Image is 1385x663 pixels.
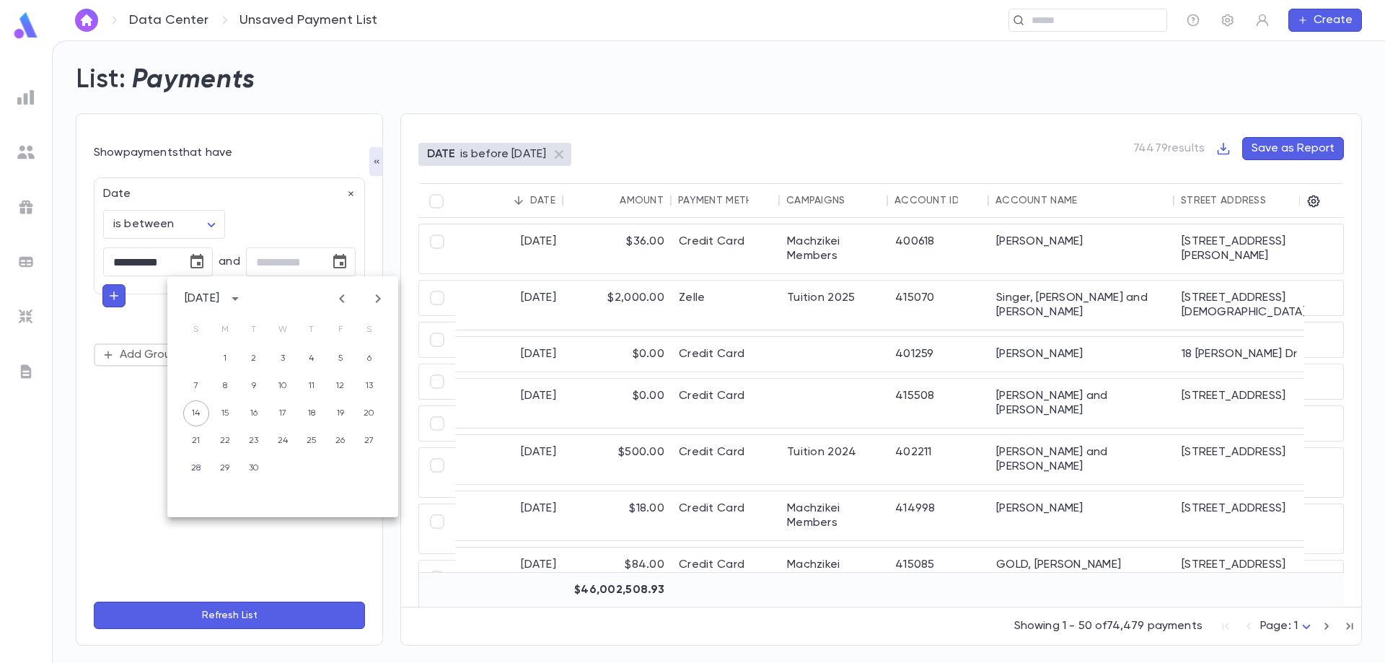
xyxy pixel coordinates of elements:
[241,400,267,426] button: 16
[330,287,353,310] button: Previous month
[672,491,780,540] div: Credit Card
[356,400,382,426] button: 20
[183,455,209,481] button: 28
[183,247,211,276] button: Choose date, selected date is Aug 1, 2025
[212,400,238,426] button: 15
[241,455,267,481] button: 30
[455,379,563,428] div: [DATE]
[989,379,1174,428] div: [PERSON_NAME] and [PERSON_NAME]
[183,400,209,426] button: 14
[888,337,989,372] div: 401259
[183,428,209,454] button: 21
[563,224,672,273] div: $36.00
[995,195,1077,206] div: Account Name
[989,435,1174,484] div: [PERSON_NAME] and [PERSON_NAME]
[563,281,672,330] div: $2,000.00
[241,346,267,372] button: 2
[1174,548,1314,597] div: [STREET_ADDRESS]
[241,428,267,454] button: 23
[672,548,780,597] div: Credit Card
[94,178,356,201] div: Date
[1174,435,1314,484] div: [STREET_ADDRESS]
[989,337,1174,372] div: [PERSON_NAME]
[212,315,238,344] span: Monday
[1014,619,1202,633] p: Showing 1 - 50 of 74,479 payments
[563,491,672,540] div: $18.00
[989,281,1174,330] div: Singer, [PERSON_NAME] and [PERSON_NAME]
[620,195,664,206] div: Amount
[894,195,959,206] div: Account ID
[455,337,563,372] div: [DATE]
[530,195,555,206] div: Date
[212,346,238,372] button: 1
[270,400,296,426] button: 17
[455,224,563,273] div: [DATE]
[1174,491,1314,540] div: [STREET_ADDRESS]
[113,219,175,230] span: is between
[356,346,382,372] button: 6
[460,147,547,162] p: is before [DATE]
[672,337,780,372] div: Credit Card
[672,224,780,273] div: Credit Card
[958,189,981,212] button: Sort
[597,189,620,212] button: Sort
[212,373,238,399] button: 8
[1174,224,1314,273] div: [STREET_ADDRESS][PERSON_NAME]
[1181,195,1266,206] div: Street Address
[563,435,672,484] div: $500.00
[327,373,353,399] button: 12
[129,12,208,28] a: Data Center
[241,315,267,344] span: Tuesday
[780,435,888,484] div: Tuition 2024
[989,491,1174,540] div: [PERSON_NAME]
[212,455,238,481] button: 29
[749,189,772,212] button: Sort
[845,189,869,212] button: Sort
[17,198,35,216] img: campaigns_grey.99e729a5f7ee94e3726e6486bddda8f1.svg
[455,548,563,597] div: [DATE]
[94,343,188,366] button: Add Group
[427,147,456,162] p: DATE
[241,373,267,399] button: 9
[94,602,365,629] button: Refresh List
[270,428,296,454] button: 24
[356,373,382,399] button: 13
[185,291,219,306] div: [DATE]
[1174,337,1314,372] div: 18 [PERSON_NAME] Dr
[299,373,325,399] button: 11
[888,281,989,330] div: 415070
[1266,189,1289,212] button: Sort
[888,548,989,597] div: 415085
[1174,281,1314,330] div: [STREET_ADDRESS][DEMOGRAPHIC_DATA]
[94,146,365,160] div: Show payments that have
[507,189,530,212] button: Sort
[888,224,989,273] div: 400618
[183,373,209,399] button: 7
[219,255,239,269] p: and
[786,195,845,206] div: Campaigns
[325,247,354,276] button: Choose date
[17,89,35,106] img: reports_grey.c525e4749d1bce6a11f5fe2a8de1b229.svg
[678,195,769,206] div: Payment Method
[327,315,353,344] span: Friday
[563,548,672,597] div: $84.00
[563,337,672,372] div: $0.00
[1242,137,1344,160] button: Save as Report
[299,315,325,344] span: Thursday
[17,308,35,325] img: imports_grey.530a8a0e642e233f2baf0ef88e8c9fcb.svg
[327,400,353,426] button: 19
[103,211,225,239] div: is between
[455,281,563,330] div: [DATE]
[888,435,989,484] div: 402211
[888,491,989,540] div: 414998
[989,548,1174,597] div: GOLD, [PERSON_NAME]
[888,379,989,428] div: 415508
[299,428,325,454] button: 25
[1174,379,1314,428] div: [STREET_ADDRESS]
[1260,620,1298,632] span: Page: 1
[780,548,888,597] div: Machzikei Members
[270,373,296,399] button: 10
[366,287,390,310] button: Next month
[224,287,247,310] button: calendar view is open, switch to year view
[132,64,255,96] h2: Payments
